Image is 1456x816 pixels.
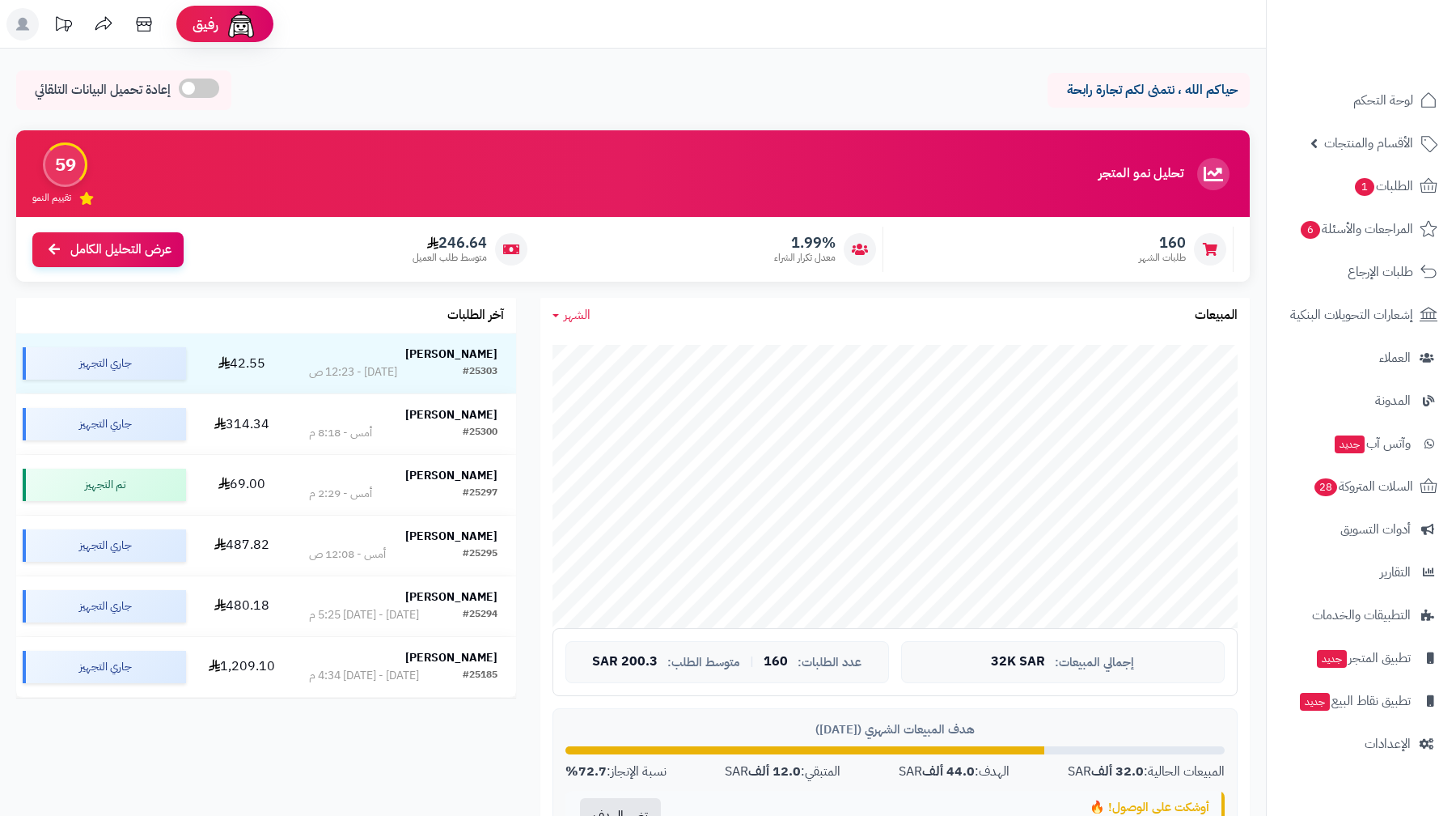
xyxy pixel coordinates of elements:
p: حياكم الله ، نتمنى لكم تجارة رابحة [1060,81,1238,100]
span: الإعدادات [1365,733,1411,755]
a: تطبيق المتجرجديد [1276,639,1446,678]
span: أدوات التسويق [1340,518,1411,541]
span: متوسط طلب العميل [413,251,487,265]
div: [DATE] - 12:23 ص [309,364,397,380]
strong: [PERSON_NAME] [405,528,497,545]
span: وآتس آب [1333,432,1411,455]
a: العملاء [1276,338,1446,377]
a: أدوات التسويق [1276,510,1446,549]
a: الطلبات1 [1276,167,1446,206]
strong: 12.0 ألف [748,762,801,781]
div: #25185 [463,668,497,684]
span: 1.99% [774,234,836,252]
span: التقارير [1380,561,1411,584]
span: تقييم النمو [32,191,71,205]
div: جاري التجهيز [23,529,186,562]
div: #25294 [463,607,497,623]
span: طلبات الإرجاع [1348,261,1413,283]
a: تحديثات المنصة [43,8,83,45]
div: أمس - 8:18 م [309,425,372,441]
h3: آخر الطلبات [447,308,504,323]
span: 160 [764,655,788,669]
a: الإعدادات [1276,725,1446,763]
span: تطبيق نقاط البيع [1298,690,1411,712]
div: جاري التجهيز [23,651,186,683]
div: أوشكت على الوصول! 🔥 [688,799,1209,816]
span: عرض التحليل الكامل [70,240,171,259]
a: التقارير [1276,553,1446,592]
strong: [PERSON_NAME] [405,589,497,606]
span: 160 [1139,234,1186,252]
strong: [PERSON_NAME] [405,467,497,484]
img: ai-face.png [225,8,257,40]
div: جاري التجهيز [23,347,186,380]
a: تطبيق نقاط البيعجديد [1276,682,1446,720]
strong: 44.0 ألف [922,762,975,781]
span: 6 [1301,221,1320,239]
span: تطبيق المتجر [1315,647,1411,669]
span: 246.64 [413,234,487,252]
a: وآتس آبجديد [1276,424,1446,463]
span: 1 [1355,178,1374,196]
strong: [PERSON_NAME] [405,649,497,666]
a: السلات المتروكة28 [1276,467,1446,506]
span: التطبيقات والخدمات [1312,604,1411,627]
a: المدونة [1276,381,1446,420]
span: طلبات الشهر [1139,251,1186,265]
span: متوسط الطلب: [667,656,740,669]
span: المراجعات والأسئلة [1299,218,1413,240]
span: جديد [1335,436,1365,453]
span: إشعارات التحويلات البنكية [1290,304,1413,326]
div: #25297 [463,486,497,502]
td: 69.00 [193,455,290,515]
div: #25303 [463,364,497,380]
span: 28 [1314,478,1337,496]
div: #25300 [463,425,497,441]
span: 32K SAR [991,655,1045,669]
div: #25295 [463,546,497,563]
strong: 32.0 ألف [1091,762,1144,781]
span: رفيق [193,15,218,34]
td: 487.82 [193,516,290,576]
div: المتبقي: SAR [725,763,840,781]
td: 480.18 [193,576,290,636]
span: السلات المتروكة [1313,475,1413,498]
span: الشهر [564,305,590,325]
div: أمس - 2:29 م [309,486,372,502]
div: المبيعات الحالية: SAR [1068,763,1225,781]
span: | [750,656,754,668]
a: المراجعات والأسئلة6 [1276,210,1446,249]
td: 1,209.10 [193,637,290,697]
span: الأقسام والمنتجات [1324,132,1413,155]
a: لوحة التحكم [1276,81,1446,120]
td: 314.34 [193,394,290,454]
img: logo-2.png [1346,41,1441,75]
div: تم التجهيز [23,469,186,501]
span: معدل تكرار الشراء [774,251,836,265]
a: عرض التحليل الكامل [32,232,184,267]
div: الهدف: SAR [899,763,1009,781]
div: [DATE] - [DATE] 4:34 م [309,668,419,684]
span: العملاء [1379,346,1411,369]
a: التطبيقات والخدمات [1276,596,1446,635]
strong: [PERSON_NAME] [405,346,497,363]
div: نسبة الإنجاز: [565,763,667,781]
span: الطلبات [1353,175,1413,198]
div: جاري التجهيز [23,590,186,623]
span: 200.3 SAR [592,655,658,669]
div: جاري التجهيز [23,408,186,440]
strong: [PERSON_NAME] [405,406,497,423]
span: جديد [1300,693,1330,711]
a: طلبات الإرجاع [1276,253,1446,291]
span: إجمالي المبيعات: [1055,656,1134,669]
strong: 72.7% [565,762,607,781]
span: إعادة تحميل البيانات التلقائي [35,81,171,100]
div: هدف المبيعات الشهري ([DATE]) [565,721,1225,738]
div: أمس - 12:08 ص [309,546,386,563]
span: عدد الطلبات: [798,656,861,669]
a: إشعارات التحويلات البنكية [1276,295,1446,334]
span: جديد [1317,650,1347,668]
div: [DATE] - [DATE] 5:25 م [309,607,419,623]
a: الشهر [552,306,590,325]
h3: المبيعات [1195,308,1238,323]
